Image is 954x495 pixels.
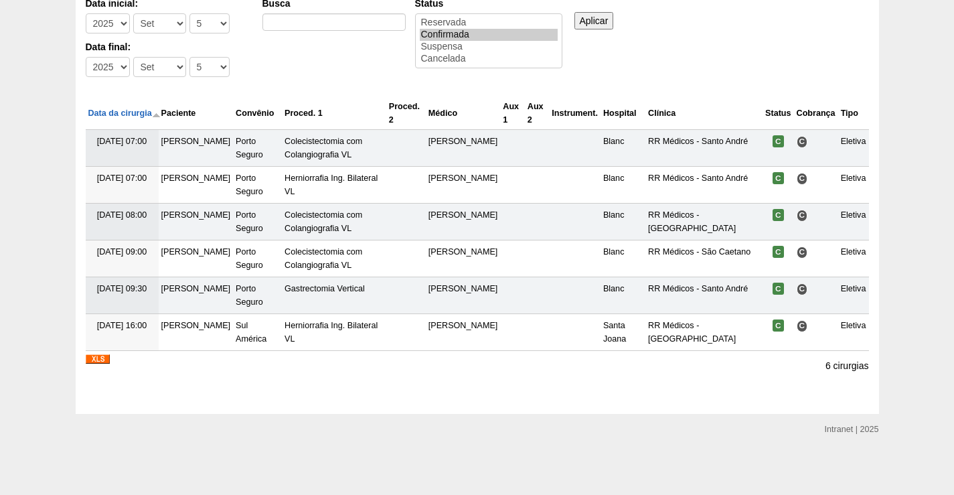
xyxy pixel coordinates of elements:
td: Blanc [601,240,645,277]
th: Aux 2 [525,97,550,130]
option: Reservada [420,17,558,29]
td: RR Médicos - Santo André [645,167,763,204]
td: Porto Seguro [233,204,282,240]
th: Instrument. [549,97,601,130]
p: 6 cirurgias [825,360,869,372]
option: Cancelada [420,53,558,65]
td: RR Médicos - São Caetano [645,240,763,277]
span: Confirmada [773,320,784,332]
td: [PERSON_NAME] [426,204,501,240]
th: Hospital [601,97,645,130]
th: Clínica [645,97,763,130]
td: Blanc [601,204,645,240]
td: [PERSON_NAME] [159,240,234,277]
td: Porto Seguro [233,240,282,277]
td: [PERSON_NAME] [159,204,234,240]
span: Consultório [797,283,808,295]
th: Proced. 1 [282,97,386,130]
td: [PERSON_NAME] [159,314,234,351]
td: Eletiva [838,314,869,351]
td: Eletiva [838,167,869,204]
span: Confirmada [773,209,784,221]
td: [PERSON_NAME] [426,314,501,351]
td: [PERSON_NAME] [159,130,234,167]
td: [PERSON_NAME] [426,130,501,167]
th: Convênio [233,97,282,130]
input: Digite os termos que você deseja procurar. [262,13,406,31]
td: Blanc [601,167,645,204]
span: Confirmada [773,246,784,258]
td: Sul América [233,314,282,351]
img: XLS [86,354,110,364]
td: Colecistectomia com Colangiografia VL [282,204,386,240]
span: Consultório [797,173,808,184]
span: [DATE] 16:00 [97,321,147,330]
th: Cobrança [794,97,838,130]
td: Blanc [601,277,645,314]
td: RR Médicos - Santo André [645,130,763,167]
th: Status [763,97,794,130]
option: Suspensa [420,41,558,53]
th: Médico [426,97,501,130]
td: RR Médicos - [GEOGRAPHIC_DATA] [645,314,763,351]
td: Eletiva [838,240,869,277]
td: Eletiva [838,130,869,167]
span: Consultório [797,320,808,332]
th: Proced. 2 [386,97,426,130]
td: Porto Seguro [233,277,282,314]
td: Colecistectomia com Colangiografia VL [282,240,386,277]
td: Santa Joana [601,314,645,351]
th: Aux 1 [500,97,525,130]
td: Colecistectomia com Colangiografia VL [282,130,386,167]
td: Eletiva [838,204,869,240]
span: Confirmada [773,283,784,295]
td: Herniorrafia Ing. Bilateral VL [282,314,386,351]
td: Blanc [601,130,645,167]
span: [DATE] 07:00 [97,173,147,183]
span: [DATE] 08:00 [97,210,147,220]
label: Data final: [86,40,249,54]
td: Porto Seguro [233,167,282,204]
span: Consultório [797,210,808,221]
td: Porto Seguro [233,130,282,167]
th: Paciente [159,97,234,130]
td: RR Médicos - Santo André [645,277,763,314]
td: Gastrectomia Vertical [282,277,386,314]
td: Herniorrafia Ing. Bilateral VL [282,167,386,204]
a: Data da cirurgia [88,109,161,118]
span: Confirmada [773,172,784,184]
div: Intranet | 2025 [825,423,879,436]
td: [PERSON_NAME] [159,277,234,314]
span: Confirmada [773,135,784,147]
span: [DATE] 09:30 [97,284,147,293]
img: ordem decrescente [152,110,161,119]
span: [DATE] 09:00 [97,247,147,257]
th: Tipo [838,97,869,130]
td: [PERSON_NAME] [426,240,501,277]
td: [PERSON_NAME] [426,277,501,314]
td: [PERSON_NAME] [159,167,234,204]
span: Consultório [797,246,808,258]
td: [PERSON_NAME] [426,167,501,204]
input: Aplicar [574,12,614,29]
td: Eletiva [838,277,869,314]
span: [DATE] 07:00 [97,137,147,146]
option: Confirmada [420,29,558,41]
span: Consultório [797,136,808,147]
td: RR Médicos - [GEOGRAPHIC_DATA] [645,204,763,240]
